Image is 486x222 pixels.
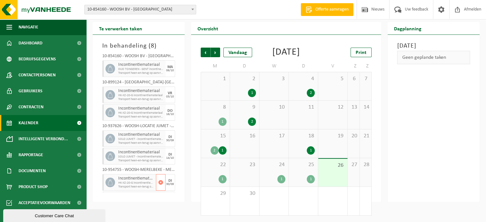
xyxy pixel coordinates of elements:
[272,48,300,57] div: [DATE]
[397,41,470,51] h3: [DATE]
[168,153,172,157] div: DI
[292,133,315,140] span: 18
[85,5,196,14] span: 10-854160 - WOOSH BV - GENT
[118,159,164,163] span: Transport heen-en-terug op aanvraag
[223,48,252,57] div: Vandaag
[118,71,164,75] span: Transport heen-en-terug op aanvraag
[314,6,350,13] span: Offerte aanvragen
[230,60,259,72] td: D
[118,141,164,145] span: Transport heen-en-terug op aanvraag
[166,95,174,98] div: 03/10
[102,80,175,87] div: 10-899124 - [GEOGRAPHIC_DATA]-[GEOGRAPHIC_DATA] [GEOGRAPHIC_DATA] - [GEOGRAPHIC_DATA]
[118,185,154,189] span: Transport heen-en-terug op aanvraag
[19,131,68,147] span: Intelligente verbond...
[292,104,315,111] span: 11
[277,175,285,183] div: 1
[263,133,285,140] span: 17
[321,75,344,82] span: 5
[167,65,173,69] div: MA
[233,75,256,82] span: 2
[211,48,220,57] span: Volgende
[233,190,256,197] span: 30
[102,54,175,60] div: 10-854160 - WOOSH BV - [GEOGRAPHIC_DATA]
[166,157,174,160] div: 14/10
[321,104,344,111] span: 12
[118,181,154,185] span: HK-XZ-20-G incontinentiemateriaal
[307,175,315,183] div: 1
[204,161,227,168] span: 22
[363,75,368,82] span: 7
[219,146,227,155] div: 1
[292,75,315,82] span: 4
[248,118,256,126] div: 2
[166,69,174,72] div: 06/10
[233,104,256,111] span: 9
[102,41,175,51] h3: In behandeling ( )
[263,161,285,168] span: 24
[191,22,225,34] h2: Overzicht
[351,161,356,168] span: 27
[118,111,164,115] span: HK-XZ-20-G incontinentiemateriaal
[19,35,42,51] span: Dashboard
[102,124,175,130] div: 10-937626 - WOOSH-LOCATIE JUMET - JUMET
[118,137,164,141] span: SOLO JUMET - incontinentiemateriaal
[19,163,46,179] span: Documenten
[351,48,372,57] a: Print
[19,19,38,35] span: Navigatie
[166,113,174,116] div: 16/10
[118,176,154,181] span: Incontinentiemateriaal
[19,99,43,115] span: Contracten
[363,104,368,111] span: 14
[151,43,154,49] span: 8
[118,132,164,137] span: Incontinentiemateriaal
[118,115,164,119] span: Transport heen-en-terug op aanvraag
[118,155,164,159] span: SOLO JUMET - incontinentiemateriaal
[321,133,344,140] span: 19
[118,150,164,155] span: Incontinentiemateriaal
[259,60,289,72] td: W
[351,104,356,111] span: 13
[351,133,356,140] span: 20
[168,135,172,139] div: DI
[84,5,196,14] span: 10-854160 - WOOSH BV - GENT
[248,89,256,97] div: 1
[3,208,107,222] iframe: chat widget
[363,161,368,168] span: 28
[348,60,359,72] td: Z
[397,51,470,64] div: Geen geplande taken
[167,109,173,113] div: DO
[19,51,56,67] span: Bedrijfsgegevens
[19,67,56,83] span: Contactpersonen
[118,62,164,67] span: Incontinentiemateriaal
[363,133,368,140] span: 21
[289,60,318,72] td: D
[19,147,43,163] span: Rapportage
[204,104,227,111] span: 8
[360,60,372,72] td: Z
[19,195,70,211] span: Acceptatievoorwaarden
[204,75,227,82] span: 1
[292,161,315,168] span: 25
[388,22,428,34] h2: Dagplanning
[307,89,315,97] div: 2
[219,118,227,126] div: 1
[321,162,344,169] span: 26
[263,75,285,82] span: 3
[219,175,227,183] div: 1
[211,146,219,155] div: 2
[204,190,227,197] span: 29
[118,67,164,71] span: DUO TONGEREN - GENT incontinentiemateriaal
[301,3,353,16] a: Offerte aanvragen
[19,179,48,195] span: Product Shop
[19,115,38,131] span: Kalender
[201,48,210,57] span: Vorige
[307,146,315,155] div: 1
[93,22,149,34] h2: Te verwerken taken
[118,97,164,101] span: Transport heen-en-terug op aanvraag
[351,75,356,82] span: 6
[19,83,42,99] span: Gebruikers
[166,139,174,142] div: 30/09
[118,88,164,94] span: Incontinentiemateriaal
[166,183,174,186] div: 30/09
